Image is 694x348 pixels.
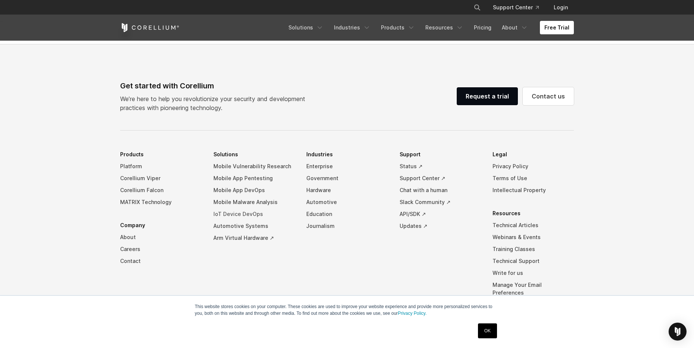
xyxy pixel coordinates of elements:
div: Get started with Corellium [120,80,311,91]
a: OK [478,323,497,338]
a: Training Classes [493,243,574,255]
a: Contact us [523,87,574,105]
a: Journalism [306,220,388,232]
a: Industries [329,21,375,34]
a: Automotive Systems [213,220,295,232]
a: Privacy Policy. [398,311,426,316]
a: Support Center ↗ [400,172,481,184]
a: Intellectual Property [493,184,574,196]
a: Corellium Viper [120,172,201,184]
a: Government [306,172,388,184]
a: Mobile App Pentesting [213,172,295,184]
a: About [120,231,201,243]
a: Request a trial [457,87,518,105]
p: We’re here to help you revolutionize your security and development practices with pioneering tech... [120,94,311,112]
a: Arm Virtual Hardware ↗ [213,232,295,244]
a: Support Center [487,1,545,14]
a: Hardware [306,184,388,196]
a: Webinars & Events [493,231,574,243]
a: Mobile Vulnerability Research [213,160,295,172]
a: Products [376,21,419,34]
a: Status ↗ [400,160,481,172]
div: Navigation Menu [120,148,574,310]
a: Privacy Policy [493,160,574,172]
a: Resources [421,21,468,34]
a: IoT Device DevOps [213,208,295,220]
a: Login [548,1,574,14]
a: Corellium Falcon [120,184,201,196]
a: Technical Articles [493,219,574,231]
button: Search [471,1,484,14]
div: Open Intercom Messenger [669,323,687,341]
p: This website stores cookies on your computer. These cookies are used to improve your website expe... [195,303,499,317]
a: Contact [120,255,201,267]
a: Terms of Use [493,172,574,184]
a: API/SDK ↗ [400,208,481,220]
a: Careers [120,243,201,255]
a: Education [306,208,388,220]
a: Slack Community ↗ [400,196,481,208]
a: MATRIX Technology [120,196,201,208]
a: Mobile App DevOps [213,184,295,196]
a: Manage Your Email Preferences [493,279,574,299]
div: Navigation Menu [465,1,574,14]
a: Free Trial [540,21,574,34]
a: Solutions [284,21,328,34]
a: Updates ↗ [400,220,481,232]
a: Write for us [493,267,574,279]
a: Corellium Home [120,23,179,32]
a: About [497,21,532,34]
div: Navigation Menu [284,21,574,34]
a: Automotive [306,196,388,208]
a: Chat with a human [400,184,481,196]
a: Technical Support [493,255,574,267]
a: Enterprise [306,160,388,172]
a: Platform [120,160,201,172]
a: Pricing [469,21,496,34]
a: Mobile Malware Analysis [213,196,295,208]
